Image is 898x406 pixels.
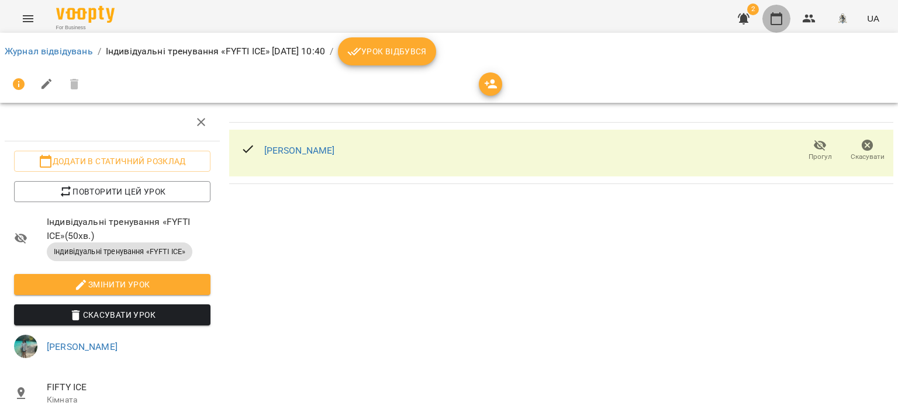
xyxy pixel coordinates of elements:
[330,44,333,58] li: /
[747,4,759,15] span: 2
[106,44,325,58] p: Індивідуальні тренування «FYFTI ICE» [DATE] 10:40
[862,8,884,29] button: UA
[98,44,101,58] li: /
[47,215,210,242] span: Індивідуальні тренування «FYFTI ICE» ( 50 хв. )
[14,151,210,172] button: Додати в статичний розклад
[23,154,201,168] span: Додати в статичний розклад
[14,304,210,325] button: Скасувати Урок
[851,152,885,162] span: Скасувати
[47,341,118,352] a: [PERSON_NAME]
[47,247,192,257] span: Індивідуальні тренування «FYFTI ICE»
[23,277,201,292] span: Змінити урок
[844,134,891,167] button: Скасувати
[47,394,210,406] p: Кімната
[796,134,844,167] button: Прогул
[56,24,115,32] span: For Business
[14,181,210,202] button: Повторити цей урок
[14,274,210,295] button: Змінити урок
[347,44,427,58] span: Урок відбувся
[338,37,436,65] button: Урок відбувся
[47,380,210,394] span: FIFTY ICE
[56,6,115,23] img: Voopty Logo
[5,37,893,65] nav: breadcrumb
[23,308,201,322] span: Скасувати Урок
[809,152,832,162] span: Прогул
[14,5,42,33] button: Menu
[23,185,201,199] span: Повторити цей урок
[14,335,37,358] img: 829387a183b2768e27a5d642b4f9f013.jpeg
[867,12,879,25] span: UA
[264,145,335,156] a: [PERSON_NAME]
[834,11,851,27] img: 8c829e5ebed639b137191ac75f1a07db.png
[5,46,93,57] a: Журнал відвідувань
